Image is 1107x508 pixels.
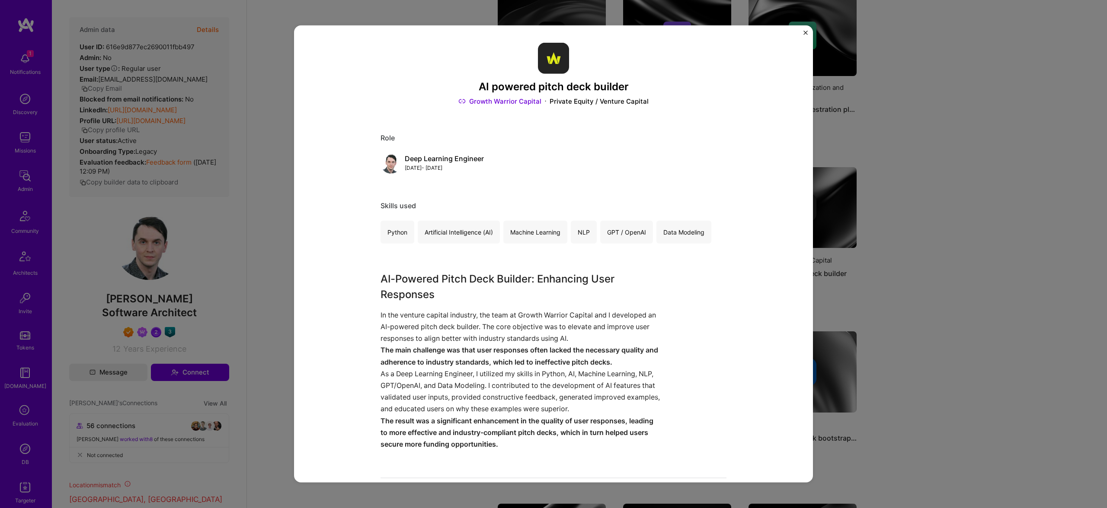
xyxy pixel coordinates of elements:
div: NLP [571,221,597,244]
p: As a Deep Learning Engineer, I utilized my skills in Python, AI, Machine Learning, NLP, GPT/OpenA... [381,368,662,415]
a: Growth Warrior Capital [458,97,541,106]
strong: The main challenge was that user responses often lacked the necessary quality and adherence to in... [381,346,660,366]
div: Data Modeling [656,221,711,244]
div: Deep Learning Engineer [405,154,484,163]
img: Dot [545,97,546,106]
h3: AI powered pitch deck builder [381,81,726,93]
div: [DATE] - [DATE] [405,163,484,172]
p: In the venture capital industry, the team at Growth Warrior Capital and I developed an AI-powered... [381,309,662,345]
div: Role [381,133,726,143]
div: Machine Learning [503,221,567,244]
img: Link [458,97,466,106]
strong: The result was a significant enhancement in the quality of user responses, leading to more effect... [381,416,655,448]
div: Skills used [381,201,726,210]
img: Company logo [538,43,569,74]
div: GPT / OpenAI [600,221,653,244]
div: Python [381,221,414,244]
div: Private Equity / Venture Capital [550,97,649,106]
div: Artificial Intelligence (AI) [418,221,500,244]
h3: AI-Powered Pitch Deck Builder: Enhancing User Responses [381,271,662,302]
button: Close [803,31,808,40]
